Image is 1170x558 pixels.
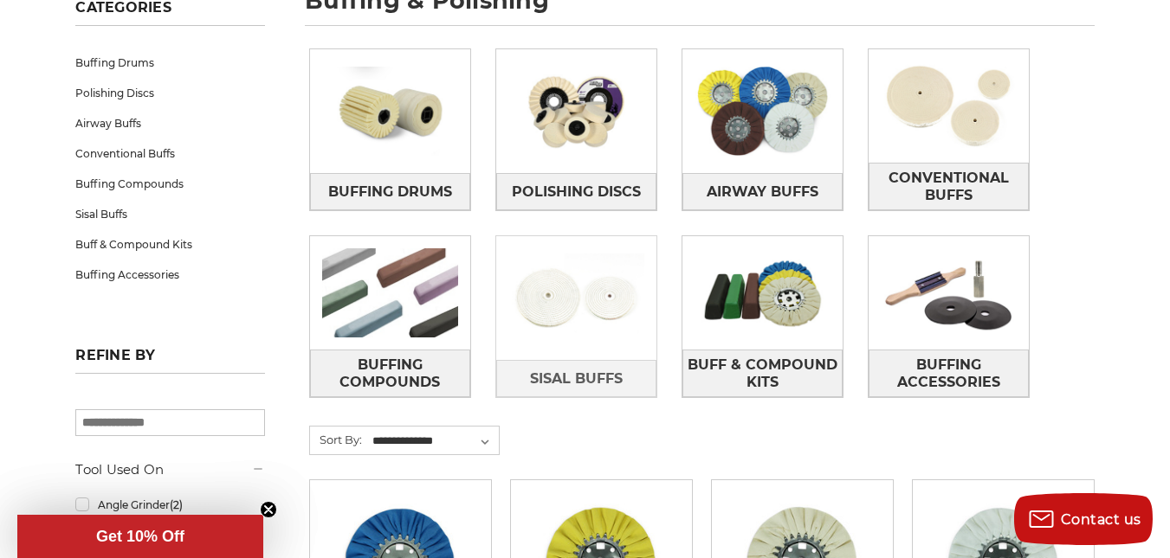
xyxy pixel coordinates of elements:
a: Buffing Accessories [75,260,264,290]
button: Close teaser [260,501,277,518]
a: Airway Buffs [75,108,264,138]
img: Buffing Accessories [869,236,1029,350]
h5: Refine by [75,347,264,374]
a: Buffing Compounds [310,350,470,397]
a: Buff & Compound Kits [75,229,264,260]
img: Polishing Discs [496,55,656,168]
span: Buffing Accessories [869,350,1028,397]
a: Buffing Drums [310,173,470,210]
img: Buff & Compound Kits [682,236,843,350]
select: Sort By: [370,428,499,454]
a: Conventional Buffs [75,138,264,169]
span: Buff & Compound Kits [683,350,842,397]
span: Buffing Compounds [311,350,469,397]
span: Contact us [1061,511,1141,528]
a: Sisal Buffs [496,360,656,397]
a: Polishing Discs [496,173,656,210]
a: Buffing Drums [75,48,264,78]
a: Buffing Compounds [75,169,264,199]
span: Sisal Buffs [530,364,623,394]
div: Get 10% OffClose teaser [17,515,263,558]
a: Buff & Compound Kits [682,350,843,397]
span: Conventional Buffs [869,164,1028,210]
img: Airway Buffs [682,55,843,168]
img: Conventional Buffs [869,49,1029,163]
img: Buffing Drums [310,55,470,168]
img: Buffing Compounds [310,236,470,350]
img: Sisal Buffs [496,241,656,355]
a: Airway Buffs [682,173,843,210]
span: Get 10% Off [96,528,184,545]
h5: Tool Used On [75,459,264,480]
a: Polishing Discs [75,78,264,108]
span: Polishing Discs [512,177,641,207]
span: Airway Buffs [707,177,818,207]
span: (2) [170,498,183,511]
a: Sisal Buffs [75,199,264,229]
label: Sort By: [310,427,362,452]
button: Contact us [1014,493,1153,545]
a: Buffing Accessories [869,350,1029,397]
a: Angle Grinder [75,490,264,520]
span: Buffing Drums [328,177,452,207]
a: Conventional Buffs [869,163,1029,210]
